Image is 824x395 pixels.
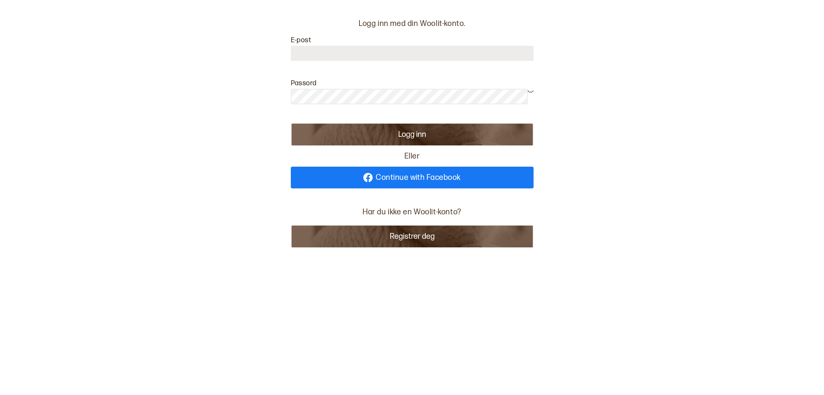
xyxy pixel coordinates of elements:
[291,167,534,188] a: Continue with Facebook
[291,225,534,248] button: Registrer deg
[401,149,423,164] span: Eller
[291,36,311,44] label: E-post
[291,19,534,29] p: Logg inn med din Woolit-konto.
[291,123,534,146] button: Logg inn
[376,174,461,181] span: Continue with Facebook
[359,204,465,220] p: Har du ikke en Woolit-konto?
[291,79,317,87] label: Passord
